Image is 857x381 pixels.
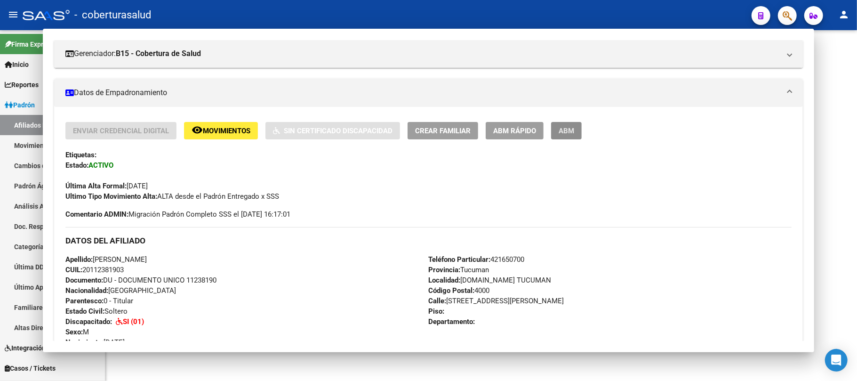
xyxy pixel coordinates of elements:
strong: B15 - Cobertura de Salud [116,48,201,59]
strong: Estado: [65,161,88,170]
span: [DATE] [65,338,125,347]
strong: Última Alta Formal: [65,182,127,190]
span: [DATE] [65,182,148,190]
span: M [65,328,89,336]
strong: Ultimo Tipo Movimiento Alta: [65,192,157,201]
span: ALTA desde el Padrón Entregado x SSS [65,192,279,201]
h3: DATOS DEL AFILIADO [65,235,792,246]
span: Reportes [5,80,39,90]
strong: Calle: [428,297,446,305]
span: 20112381903 [65,266,124,274]
span: Crear Familiar [415,127,471,135]
span: 4000 [428,286,489,295]
button: Sin Certificado Discapacidad [265,122,400,139]
strong: CUIL: [65,266,82,274]
span: Firma Express [5,39,54,49]
button: Movimientos [184,122,258,139]
span: Sin Certificado Discapacidad [284,127,392,135]
mat-panel-title: Datos de Empadronamiento [65,87,780,98]
span: 421650700 [428,255,524,264]
span: ABM [559,127,574,135]
span: Migración Padrón Completo SSS el [DATE] 16:17:01 [65,209,290,219]
span: Inicio [5,59,29,70]
strong: Apellido: [65,255,93,264]
span: - coberturasalud [74,5,151,25]
mat-panel-title: Gerenciador: [65,48,780,59]
strong: Localidad: [428,276,460,284]
span: [PERSON_NAME] [65,255,147,264]
strong: Etiquetas: [65,151,96,159]
span: Padrón [5,100,35,110]
strong: Parentesco: [65,297,104,305]
span: Movimientos [203,127,250,135]
strong: ACTIVO [88,161,113,170]
span: Tucuman [428,266,489,274]
span: 0 - Titular [65,297,133,305]
span: Casos / Tickets [5,363,56,373]
button: ABM [551,122,582,139]
span: ABM Rápido [493,127,536,135]
span: [DOMAIN_NAME] TUCUMAN [428,276,551,284]
mat-expansion-panel-header: Datos de Empadronamiento [54,79,803,107]
button: Crear Familiar [408,122,478,139]
button: ABM Rápido [486,122,544,139]
mat-icon: remove_red_eye [192,124,203,136]
strong: Nacimiento: [65,338,104,347]
strong: Sexo: [65,328,83,336]
span: [STREET_ADDRESS][PERSON_NAME] [428,297,564,305]
strong: Código Postal: [428,286,474,295]
strong: Documento: [65,276,103,284]
span: Soltero [65,307,128,316]
span: Enviar Credencial Digital [73,127,169,135]
strong: SI (01) [123,317,144,326]
mat-icon: person [838,9,849,20]
strong: Discapacitado: [65,317,112,326]
span: DU - DOCUMENTO UNICO 11238190 [65,276,216,284]
div: Open Intercom Messenger [825,349,848,372]
strong: Piso: [428,307,444,316]
span: Integración (discapacidad) [5,343,92,353]
strong: Provincia: [428,266,460,274]
mat-expansion-panel-header: Gerenciador:B15 - Cobertura de Salud [54,40,803,68]
span: [GEOGRAPHIC_DATA] [65,286,176,295]
strong: Nacionalidad: [65,286,108,295]
button: Enviar Credencial Digital [65,122,176,139]
strong: Departamento: [428,317,475,326]
strong: Estado Civil: [65,307,104,316]
strong: Teléfono Particular: [428,255,490,264]
mat-icon: menu [8,9,19,20]
strong: Comentario ADMIN: [65,210,128,219]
